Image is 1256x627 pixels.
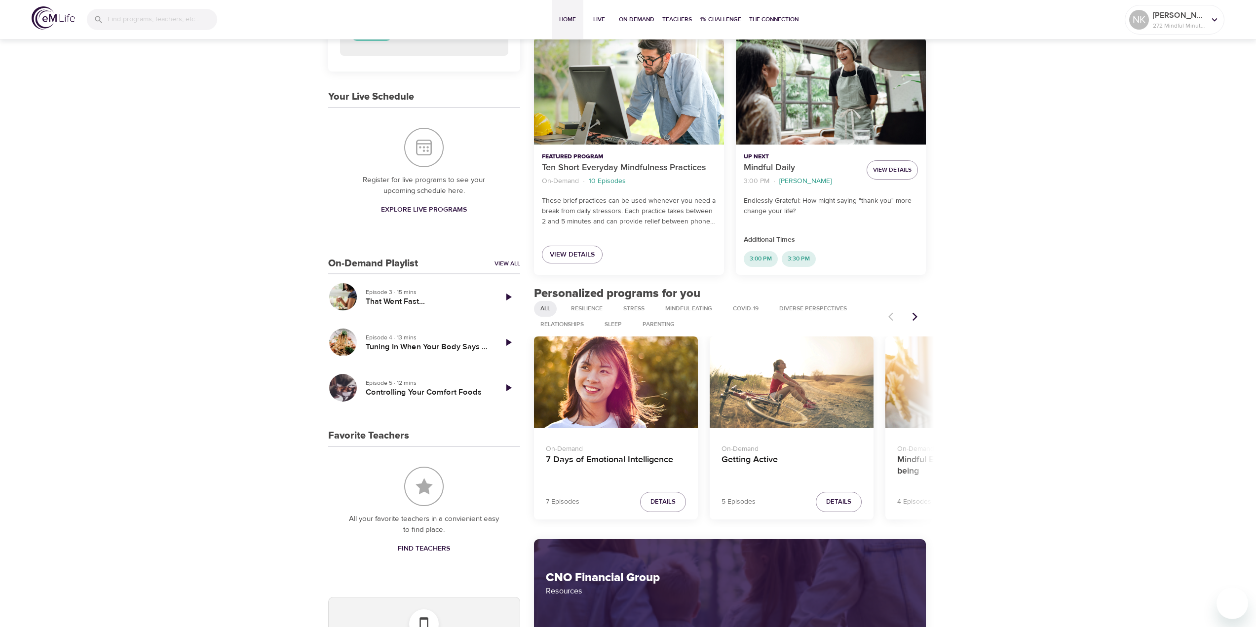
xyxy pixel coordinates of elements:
div: NK [1129,10,1149,30]
p: 272 Mindful Minutes [1153,21,1205,30]
span: Relationships [534,320,590,329]
img: Your Live Schedule [404,128,444,167]
p: Ten Short Everyday Mindfulness Practices [542,161,716,175]
span: Home [556,14,579,25]
nav: breadcrumb [744,175,859,188]
span: Mindful Eating [659,304,718,313]
button: Details [640,492,686,512]
div: 3:00 PM [744,251,778,267]
h2: CNO Financial Group [546,571,914,585]
p: Up Next [744,152,859,161]
p: On-Demand [897,440,1037,454]
a: View Details [542,246,603,264]
button: Getting Active [710,336,874,429]
h4: 7 Days of Emotional Intelligence [546,454,686,478]
p: 3:00 PM [744,176,769,186]
span: Details [826,496,851,508]
p: Register for live programs to see your upcoming schedule here. [348,175,500,197]
p: These brief practices can be used whenever you need a break from daily stressors. Each practice t... [542,196,716,227]
span: Explore Live Programs [381,204,467,216]
p: Mindful Daily [744,161,859,175]
button: 7 Days of Emotional Intelligence [534,336,698,429]
p: [PERSON_NAME] [779,176,832,186]
p: Episode 4 · 13 mins [366,333,489,342]
span: Sleep [599,320,628,329]
p: 5 Episodes [722,497,756,507]
div: Relationships [534,317,590,332]
p: Featured Program [542,152,716,161]
li: · [773,175,775,188]
button: Tuning In When Your Body Says Enough [328,328,358,357]
p: [PERSON_NAME] [1153,9,1205,21]
p: Additional Times [744,235,918,245]
h5: Controlling Your Comfort Foods [366,387,489,398]
div: 3:30 PM [782,251,816,267]
h3: Your Live Schedule [328,91,414,103]
p: Episode 5 · 12 mins [366,378,489,387]
span: Diverse Perspectives [773,304,853,313]
span: COVID-19 [727,304,764,313]
button: That Went Fast... [328,282,358,312]
span: View Details [550,249,595,261]
h4: Mindful Eating: A Path to Well-being [897,454,1037,478]
div: Resilience [565,301,609,317]
h2: Personalized programs for you [534,287,926,301]
div: Stress [617,301,651,317]
button: Controlling Your Comfort Foods [328,373,358,403]
span: The Connection [749,14,799,25]
a: Find Teachers [394,540,454,558]
span: Resilience [565,304,609,313]
span: Live [587,14,611,25]
button: Ten Short Everyday Mindfulness Practices [534,37,724,145]
a: Play Episode [496,285,520,309]
span: Parenting [637,320,681,329]
li: · [583,175,585,188]
input: Find programs, teachers, etc... [108,9,217,30]
div: COVID-19 [726,301,765,317]
h5: That Went Fast... [366,296,489,307]
span: View Details [873,165,912,175]
p: Resources [546,585,914,597]
p: On-Demand [542,176,579,186]
nav: breadcrumb [542,175,716,188]
button: Mindful Daily [736,37,926,145]
a: View All [495,259,520,268]
p: On-Demand [722,440,862,454]
span: 3:00 PM [744,255,778,263]
span: On-Demand [619,14,654,25]
a: Play Episode [496,331,520,354]
h4: Getting Active [722,454,862,478]
div: Sleep [598,317,628,332]
button: View Details [867,160,918,180]
div: Parenting [636,317,681,332]
p: On-Demand [546,440,686,454]
p: 7 Episodes [546,497,579,507]
span: Find Teachers [398,543,450,555]
button: Next items [904,306,926,328]
p: All your favorite teachers in a convienient easy to find place. [348,514,500,536]
img: Favorite Teachers [404,467,444,506]
p: 10 Episodes [589,176,626,186]
p: Endlessly Grateful: How might saying "thank you" more change your life? [744,196,918,217]
span: All [534,304,556,313]
a: Play Episode [496,376,520,400]
div: All [534,301,557,317]
h5: Tuning In When Your Body Says Enough [366,342,489,352]
a: Explore Live Programs [377,201,471,219]
p: 4 Episodes [897,497,931,507]
iframe: Button to launch messaging window [1217,588,1248,619]
button: Mindful Eating: A Path to Well-being [885,336,1049,429]
span: 3:30 PM [782,255,816,263]
span: Details [650,496,676,508]
span: Teachers [662,14,692,25]
div: Diverse Perspectives [773,301,853,317]
span: 1% Challenge [700,14,741,25]
p: Episode 3 · 15 mins [366,288,489,296]
button: Details [816,492,862,512]
span: Stress [617,304,650,313]
img: logo [32,6,75,30]
div: Mindful Eating [659,301,719,317]
h3: Favorite Teachers [328,430,409,442]
h3: On-Demand Playlist [328,258,418,269]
